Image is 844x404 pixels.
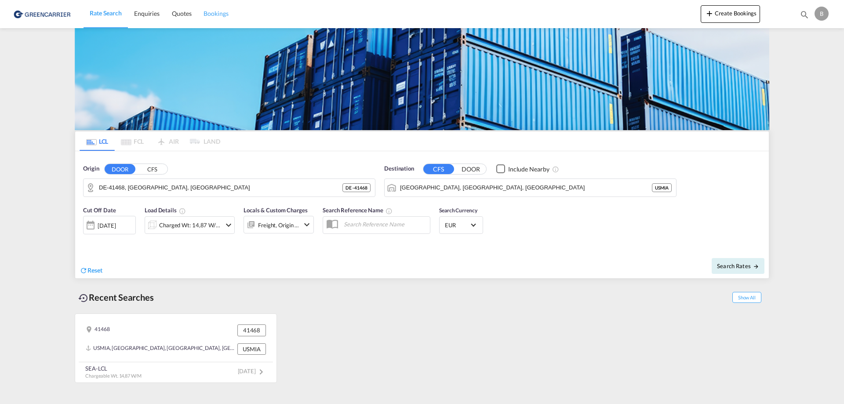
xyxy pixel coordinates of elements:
span: Search Rates [717,262,759,269]
div: [DATE] [98,222,116,229]
span: Show All [732,292,761,303]
span: Locals & Custom Charges [244,207,308,214]
div: Freight Origin Destinationicon-chevron-down [244,216,314,233]
div: USMIA [652,183,672,192]
input: Search Reference Name [339,218,430,231]
md-icon: icon-chevron-down [302,219,312,230]
input: Search by Port [400,181,652,194]
md-input-container: Miami, FL, USMIA [385,179,676,197]
md-icon: Unchecked: Ignores neighbouring ports when fetching rates.Checked : Includes neighbouring ports w... [552,166,559,173]
div: SEA-LCL [85,364,142,372]
md-icon: icon-magnify [800,10,809,19]
md-icon: icon-chevron-right [256,367,266,377]
button: icon-plus 400-fgCreate Bookings [701,5,760,23]
div: Freight Origin Destination [258,219,299,231]
img: GreenCarrierFCL_LCL.png [75,28,769,130]
recent-search-card: 41468 41468USMIA, [GEOGRAPHIC_DATA], [GEOGRAPHIC_DATA], [GEOGRAPHIC_DATA], [GEOGRAPHIC_DATA], [GE... [75,313,277,383]
button: DOOR [455,164,486,174]
div: 41468 [86,324,110,336]
span: Bookings [204,10,228,17]
md-icon: Your search will be saved by the below given name [386,207,393,215]
md-datepicker: Select [83,233,90,245]
span: Rate Search [90,9,122,17]
span: DE - 41468 [346,185,367,191]
span: EUR [445,221,469,229]
span: Load Details [145,207,186,214]
span: Origin [83,164,99,173]
md-icon: icon-plus 400-fg [704,8,715,18]
div: Recent Searches [75,288,157,307]
md-icon: Chargeable Weight [179,207,186,215]
button: CFS [137,164,167,174]
div: icon-refreshReset [80,266,102,276]
md-icon: icon-refresh [80,266,87,274]
md-select: Select Currency: € EUREuro [444,218,478,231]
md-input-container: DE-41468, Neuss, Nordrhein-Westfalen [84,179,375,197]
span: Search Reference Name [323,207,393,214]
div: Origin DOOR CFS DE-41468, Neuss, Nordrhein-WestfalenDestination CFS DOORCheckbox No Ink Unchecked... [75,151,769,278]
md-icon: icon-backup-restore [78,293,89,303]
md-icon: icon-chevron-down [223,220,234,230]
span: [DATE] [238,368,266,375]
div: Charged Wt: 14,87 W/M [159,219,221,231]
div: B [815,7,829,21]
span: Quotes [172,10,191,17]
md-icon: icon-arrow-right [753,263,759,269]
div: 41468 [237,324,266,336]
md-tab-item: LCL [80,131,115,151]
md-checkbox: Checkbox No Ink [496,164,549,174]
button: Search Ratesicon-arrow-right [712,258,764,274]
div: [DATE] [83,216,136,234]
div: Charged Wt: 14,87 W/Micon-chevron-down [145,216,235,234]
div: Include Nearby [508,165,549,174]
img: 1378a7308afe11ef83610d9e779c6b34.png [13,4,73,24]
span: Reset [87,266,102,274]
span: Cut Off Date [83,207,116,214]
div: icon-magnify [800,10,809,23]
span: Enquiries [134,10,160,17]
span: Search Currency [439,207,477,214]
div: USMIA [237,343,266,355]
div: USMIA, Miami, FL, United States, North America, Americas [86,343,235,355]
button: DOOR [105,164,135,174]
input: Search by Door [99,181,342,194]
span: Chargeable Wt. 14,87 W/M [85,373,142,379]
span: Destination [384,164,414,173]
md-pagination-wrapper: Use the left and right arrow keys to navigate between tabs [80,131,220,151]
button: CFS [423,164,454,174]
